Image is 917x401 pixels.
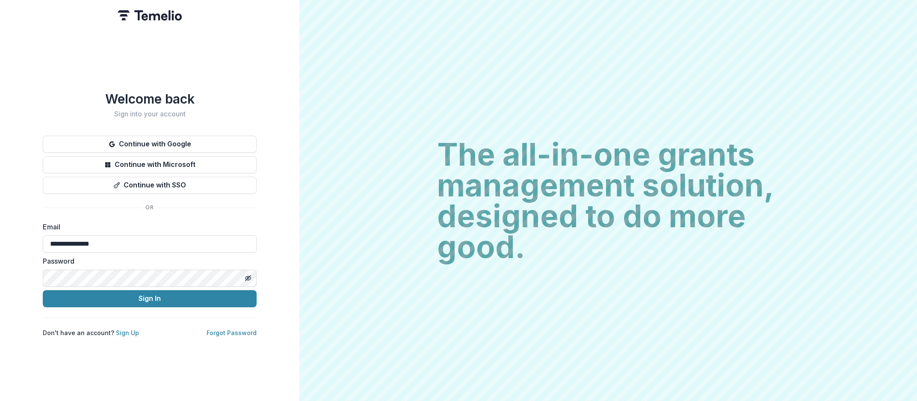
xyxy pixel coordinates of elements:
[43,91,257,107] h1: Welcome back
[207,329,257,336] a: Forgot Password
[241,271,255,285] button: Toggle password visibility
[43,177,257,194] button: Continue with SSO
[43,110,257,118] h2: Sign into your account
[43,156,257,173] button: Continue with Microsoft
[43,222,251,232] label: Email
[43,136,257,153] button: Continue with Google
[43,256,251,266] label: Password
[43,328,139,337] p: Don't have an account?
[43,290,257,307] button: Sign In
[116,329,139,336] a: Sign Up
[118,10,182,21] img: Temelio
